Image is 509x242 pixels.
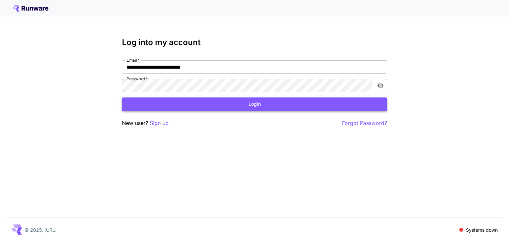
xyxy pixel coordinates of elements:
p: New user? [122,119,169,127]
p: © 2025, [URL] [25,226,57,233]
h3: Log into my account [122,38,387,47]
p: Systems down [466,226,498,233]
button: Login [122,97,387,111]
button: toggle password visibility [374,80,386,91]
label: Email [127,57,140,63]
label: Password [127,76,148,82]
button: Forgot Password? [342,119,387,127]
button: Sign up [150,119,169,127]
